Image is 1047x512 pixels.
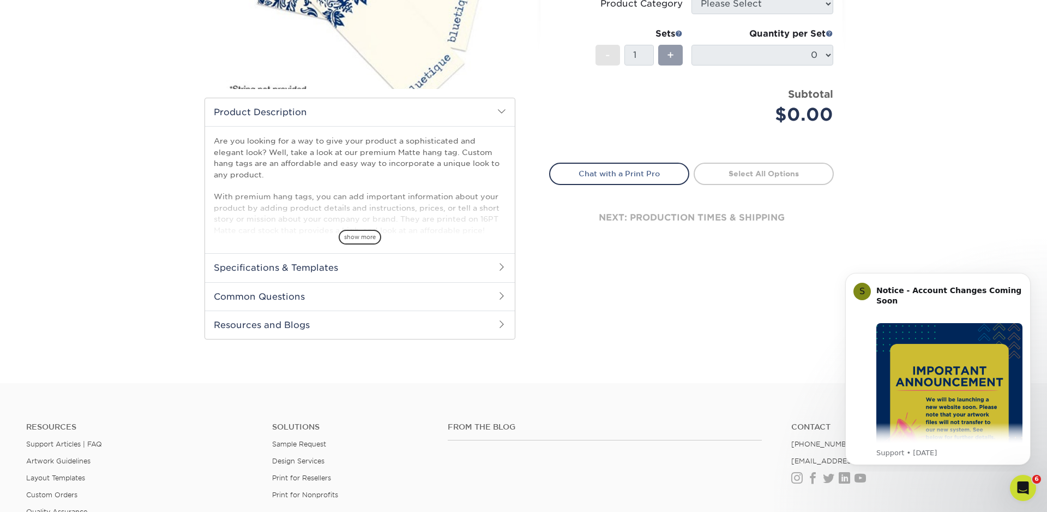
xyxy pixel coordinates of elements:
[26,457,91,465] a: Artwork Guidelines
[694,163,834,184] a: Select All Options
[605,47,610,63] span: -
[272,440,326,448] a: Sample Request
[595,27,683,40] div: Sets
[205,98,515,126] h2: Product Description
[1032,475,1041,484] span: 6
[205,282,515,311] h2: Common Questions
[26,474,85,482] a: Layout Templates
[339,230,381,245] span: show more
[829,263,1047,472] iframe: Intercom notifications message
[448,422,762,432] h4: From the Blog
[1010,475,1036,501] iframe: Intercom live chat
[700,102,833,128] div: $0.00
[26,440,102,448] a: Support Articles | FAQ
[272,491,338,499] a: Print for Nonprofits
[549,163,689,184] a: Chat with a Print Pro
[272,422,431,432] h4: Solutions
[214,135,506,414] p: Are you looking for a way to give your product a sophisticated and elegant look? Well, take a loo...
[691,27,833,40] div: Quantity per Set
[272,474,331,482] a: Print for Resellers
[667,47,674,63] span: +
[791,440,859,448] a: [PHONE_NUMBER]
[549,185,834,251] div: next: production times & shipping
[272,457,324,465] a: Design Services
[205,311,515,339] h2: Resources and Blogs
[788,88,833,100] strong: Subtotal
[205,253,515,282] h2: Specifications & Templates
[791,422,1021,432] a: Contact
[791,457,922,465] a: [EMAIL_ADDRESS][DOMAIN_NAME]
[26,491,77,499] a: Custom Orders
[26,422,256,432] h4: Resources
